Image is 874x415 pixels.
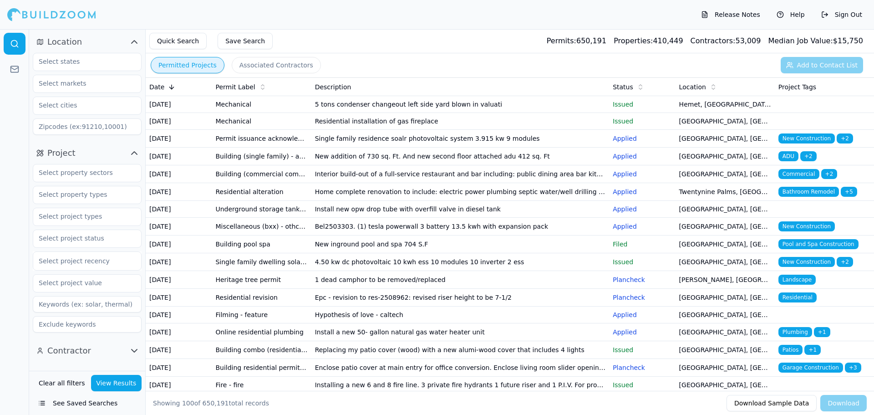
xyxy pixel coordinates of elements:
[613,134,671,143] p: Applied
[146,130,212,148] td: [DATE]
[727,395,817,411] button: Download Sample Data
[613,293,671,302] p: Plancheck
[33,53,130,70] input: Select states
[146,113,212,130] td: [DATE]
[311,236,610,253] td: New inground pool and spa 704 S.F
[315,82,351,92] span: Description
[311,96,610,113] td: 5 tons condenser changeout left side yard blown in valuati
[311,377,610,394] td: Installing a new 6 and 8 fire line. 3 private fire hydrants 1 future riser and 1 P.I.V. For propo...
[311,307,610,323] td: Hypothesis of love - caltech
[146,96,212,113] td: [DATE]
[614,36,683,46] div: 410,449
[778,221,835,231] span: New Construction
[212,165,311,183] td: Building (commercial commercial and mixed use) - alteration/repair
[212,377,311,394] td: Fire - fire
[613,82,633,92] span: Status
[33,395,142,411] button: See Saved Searches
[676,377,775,394] td: [GEOGRAPHIC_DATA], [GEOGRAPHIC_DATA]
[613,152,671,161] p: Applied
[613,328,671,337] p: Applied
[146,323,212,341] td: [DATE]
[676,271,775,289] td: [PERSON_NAME], [GEOGRAPHIC_DATA]
[778,82,816,92] span: Project Tags
[613,257,671,266] p: Issued
[800,151,817,161] span: + 2
[212,96,311,113] td: Mechanical
[311,289,610,307] td: Epc - revision to res-2508962: revised riser height to be 7-1/2
[212,218,311,236] td: Miscellaneous (bxx) - othcn - other construction
[215,82,255,92] span: Permit Label
[613,380,671,389] p: Issued
[778,363,843,373] span: Garage Construction
[146,148,212,165] td: [DATE]
[676,341,775,359] td: [GEOGRAPHIC_DATA], [GEOGRAPHIC_DATA]
[676,113,775,130] td: [GEOGRAPHIC_DATA], [GEOGRAPHIC_DATA]
[311,341,610,359] td: Replacing my patio cover (wood) with a new alumi-wood cover that includes 4 lights
[676,359,775,377] td: [GEOGRAPHIC_DATA], [GEOGRAPHIC_DATA]
[146,253,212,271] td: [DATE]
[33,275,130,291] input: Select project value
[33,75,130,92] input: Select markets
[146,341,212,359] td: [DATE]
[212,236,311,253] td: Building pool spa
[613,240,671,249] p: Filed
[33,343,142,358] button: Contractor
[33,146,142,160] button: Project
[47,344,91,357] span: Contractor
[804,345,821,355] span: + 1
[149,82,164,92] span: Date
[676,253,775,271] td: [GEOGRAPHIC_DATA], [GEOGRAPHIC_DATA]
[47,36,82,48] span: Location
[146,359,212,377] td: [DATE]
[778,345,803,355] span: Patios
[203,400,229,407] span: 650,191
[691,36,761,46] div: 53,009
[547,36,576,45] span: Permits:
[613,363,671,372] p: Plancheck
[311,271,610,289] td: 1 dead camphor to be removed/replaced
[212,289,311,307] td: Residential revision
[153,399,269,408] div: Showing of total records
[778,239,859,249] span: Pool and Spa Construction
[212,341,311,359] td: Building combo (residential) - alteration
[778,169,819,179] span: Commercial
[778,327,812,337] span: Plumbing
[212,359,311,377] td: Building residential permit - new dwellings additions remodels carports and garages
[311,218,610,236] td: Bel2503303. (1) tesla powerwall 3 battery 13.5 kwh with expansion pack
[311,323,610,341] td: Install a new 50- gallon natural gas water heater unit
[311,130,610,148] td: Single family residence soalr photovoltaic system 3.915 kw 9 modules
[33,186,130,203] input: Select property types
[676,289,775,307] td: [GEOGRAPHIC_DATA], [GEOGRAPHIC_DATA]
[311,165,610,183] td: Interior build-out of a full-service restaurant and bar including: public dining area bar kitchen...
[772,7,809,22] button: Help
[676,96,775,113] td: Hemet, [GEOGRAPHIC_DATA]
[146,271,212,289] td: [DATE]
[768,36,833,45] span: Median Job Value:
[33,316,142,333] input: Exclude keywords
[841,187,857,197] span: + 5
[33,97,130,113] input: Select cities
[679,82,706,92] span: Location
[613,100,671,109] p: Issued
[778,151,798,161] span: ADU
[613,117,671,126] p: Issued
[212,323,311,341] td: Online residential plumbing
[676,165,775,183] td: [GEOGRAPHIC_DATA], [GEOGRAPHIC_DATA]
[613,275,671,284] p: Plancheck
[47,147,76,159] span: Project
[311,183,610,201] td: Home complete renovation to include: electric power plumbing septic water/well drilling gas bathr...
[613,187,671,196] p: Applied
[212,148,311,165] td: Building (single family) - addition
[33,230,130,246] input: Select project status
[778,292,817,302] span: Residential
[33,164,130,181] input: Select property sectors
[676,201,775,218] td: [GEOGRAPHIC_DATA], [GEOGRAPHIC_DATA]
[33,118,142,135] input: Zipcodes (ex:91210,10001)
[311,253,610,271] td: 4.50 kw dc photovoltaic 10 kwh ess 10 modules 10 inverter 2 ess
[821,169,838,179] span: + 2
[146,183,212,201] td: [DATE]
[149,33,207,49] button: Quick Search
[212,183,311,201] td: Residential alteration
[837,257,853,267] span: + 2
[212,307,311,323] td: Filming - feature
